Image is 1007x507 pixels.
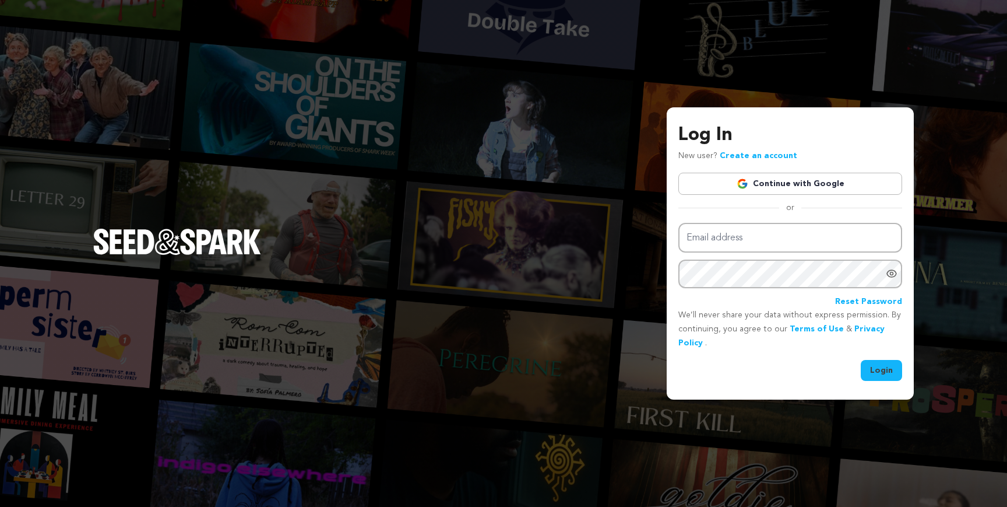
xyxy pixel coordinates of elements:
[678,173,902,195] a: Continue with Google
[678,223,902,253] input: Email address
[720,152,797,160] a: Create an account
[93,229,261,254] img: Seed&Spark Logo
[790,325,844,333] a: Terms of Use
[678,309,902,350] p: We’ll never share your data without express permission. By continuing, you agree to our & .
[835,295,902,309] a: Reset Password
[93,229,261,278] a: Seed&Spark Homepage
[886,268,897,279] a: Show password as plain text. Warning: this will display your password on the screen.
[779,202,801,214] span: or
[678,121,902,149] h3: Log In
[861,360,902,381] button: Login
[737,178,748,190] img: Google logo
[678,325,885,347] a: Privacy Policy
[678,149,797,163] p: New user?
